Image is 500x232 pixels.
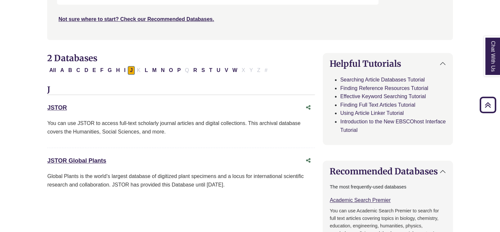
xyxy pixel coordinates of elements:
a: JSTOR Global Plants [47,157,106,164]
button: Helpful Tutorials [323,53,452,74]
button: Filter Results R [191,66,199,75]
div: Alpha-list to filter by first letter of database name [47,67,270,73]
button: Filter Results E [90,66,98,75]
h3: J [47,85,315,95]
a: Introduction to the New EBSCOhost Interface Tutorial [340,119,446,133]
button: Filter Results H [114,66,122,75]
a: Not sure where to start? Check our Recommended Databases. [58,16,214,22]
a: Finding Reference Resources Tutorial [340,85,428,91]
button: Filter Results G [106,66,114,75]
button: Filter Results U [215,66,222,75]
a: JSTOR [47,104,67,111]
button: Share this database [302,154,315,167]
button: Filter Results P [175,66,183,75]
button: Filter Results N [159,66,167,75]
p: The most frequently-used databases [330,183,446,191]
button: Filter Results F [98,66,106,75]
a: Back to Top [477,100,498,109]
a: Finding Full Text Articles Tutorial [340,102,415,108]
p: You can use JSTOR to access full-text scholarly journal articles and digital collections. This ar... [47,119,315,136]
p: Global Plants is the world’s largest database of digitized plant specimens and a locus for intern... [47,172,315,189]
button: Share this database [302,101,315,114]
a: Searching Article Databases Tutorial [340,77,425,82]
a: Using Article Linker Tutorial [340,110,404,116]
button: Filter Results B [66,66,74,75]
button: Filter Results V [222,66,230,75]
a: Effective Keyword Searching Tutorial [340,94,426,99]
button: Filter Results W [230,66,239,75]
button: Filter Results T [207,66,214,75]
button: Recommended Databases [323,161,452,182]
button: Filter Results C [74,66,82,75]
button: Filter Results S [199,66,207,75]
button: Filter Results I [122,66,127,75]
button: Filter Results L [143,66,150,75]
button: Filter Results D [83,66,90,75]
button: Filter Results M [150,66,158,75]
a: Academic Search Premier [330,197,391,203]
button: Filter Results A [58,66,66,75]
span: 2 Databases [47,53,97,63]
button: Filter Results O [167,66,175,75]
button: Filter Results J [128,66,135,75]
button: All [47,66,58,75]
